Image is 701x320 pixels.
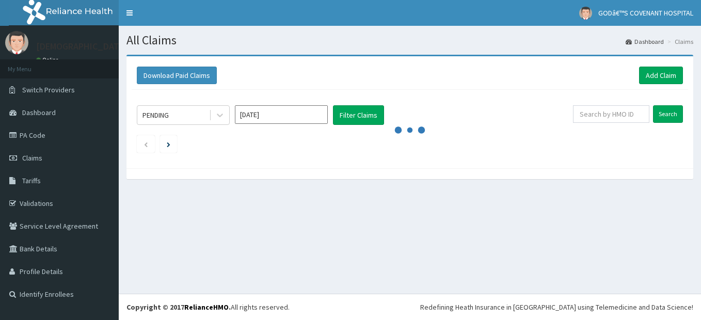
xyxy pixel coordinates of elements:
[22,85,75,94] span: Switch Providers
[36,56,61,63] a: Online
[598,8,693,18] span: GODâ€™S COVENANT HOSPITAL
[653,105,683,123] input: Search
[119,294,701,320] footer: All rights reserved.
[5,31,28,54] img: User Image
[142,110,169,120] div: PENDING
[573,105,649,123] input: Search by HMO ID
[137,67,217,84] button: Download Paid Claims
[36,42,222,51] p: [DEMOGRAPHIC_DATA]’S [GEOGRAPHIC_DATA]
[626,37,664,46] a: Dashboard
[167,139,170,149] a: Next page
[235,105,328,124] input: Select Month and Year
[22,176,41,185] span: Tariffs
[184,302,229,312] a: RelianceHMO
[333,105,384,125] button: Filter Claims
[579,7,592,20] img: User Image
[126,34,693,47] h1: All Claims
[665,37,693,46] li: Claims
[420,302,693,312] div: Redefining Heath Insurance in [GEOGRAPHIC_DATA] using Telemedicine and Data Science!
[144,139,148,149] a: Previous page
[126,302,231,312] strong: Copyright © 2017 .
[639,67,683,84] a: Add Claim
[22,153,42,163] span: Claims
[22,108,56,117] span: Dashboard
[394,115,425,146] svg: audio-loading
